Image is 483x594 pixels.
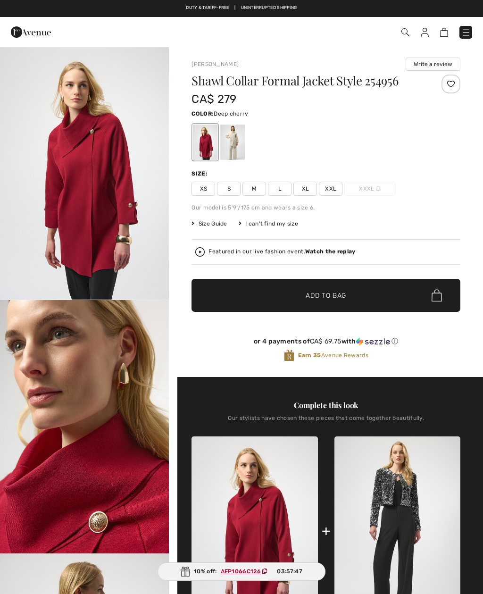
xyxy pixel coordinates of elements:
[406,58,460,71] button: Write a review
[208,249,355,255] div: Featured in our live fashion event.
[277,567,302,576] span: 03:57:47
[461,28,471,37] img: Menu
[192,169,209,178] div: Size:
[217,182,241,196] span: S
[305,248,356,255] strong: Watch the replay
[306,291,346,301] span: Add to Bag
[284,349,294,362] img: Avenue Rewards
[221,568,261,575] ins: AFP1066C126
[298,352,321,359] strong: Earn 35
[192,182,215,196] span: XS
[268,182,291,196] span: L
[214,110,248,117] span: Deep cherry
[440,28,448,37] img: Shopping Bag
[242,182,266,196] span: M
[181,567,190,577] img: Gift.svg
[195,247,205,257] img: Watch the replay
[401,28,409,36] img: Search
[239,219,298,228] div: I can't find my size
[293,182,317,196] span: XL
[344,182,395,196] span: XXXL
[376,186,381,191] img: ring-m.svg
[310,337,341,345] span: CA$ 69.75
[11,23,51,42] img: 1ère Avenue
[192,337,460,349] div: or 4 payments ofCA$ 69.75withSezzle Click to learn more about Sezzle
[192,61,239,67] a: [PERSON_NAME]
[192,337,460,346] div: or 4 payments of with
[193,125,217,160] div: Deep cherry
[192,203,460,212] div: Our model is 5'9"/175 cm and wears a size 6.
[192,400,460,411] div: Complete this look
[192,279,460,312] button: Add to Bag
[192,415,460,429] div: Our stylists have chosen these pieces that come together beautifully.
[421,28,429,37] img: My Info
[322,520,331,542] div: +
[192,75,416,87] h1: Shawl Collar Formal Jacket Style 254956
[298,351,368,360] span: Avenue Rewards
[220,125,245,160] div: Birch melange
[319,182,342,196] span: XXL
[356,337,390,346] img: Sezzle
[192,219,227,228] span: Size Guide
[11,27,51,36] a: 1ère Avenue
[432,289,442,301] img: Bag.svg
[192,110,214,117] span: Color:
[158,562,325,581] div: 10% off:
[192,92,236,106] span: CA$ 279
